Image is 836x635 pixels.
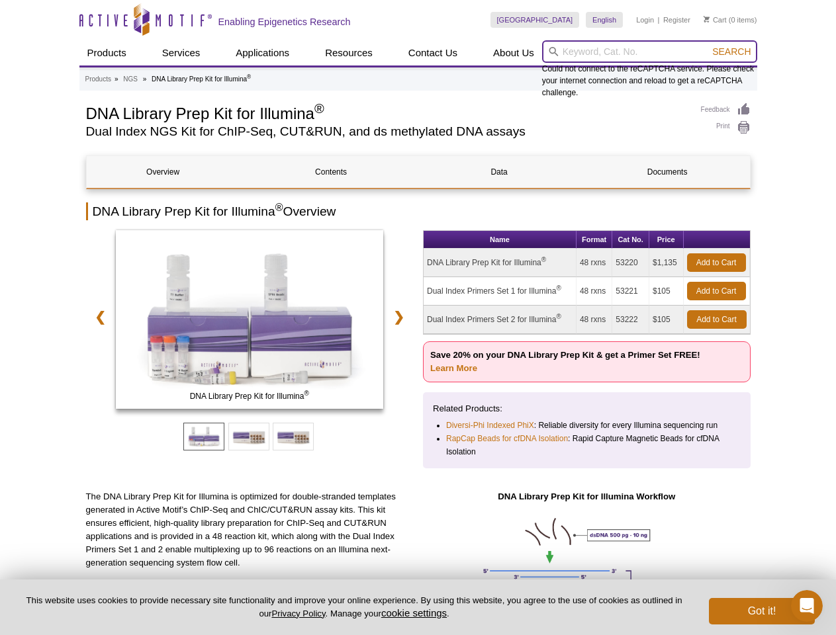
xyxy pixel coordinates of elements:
img: DNA Library Prep Kit for Illumina [116,230,384,409]
iframe: Intercom live chat [791,590,823,622]
a: ❮ [86,302,115,332]
li: » [115,75,118,83]
th: Price [649,231,684,249]
span: DNA Library Prep Kit for Illumina [118,390,381,403]
strong: DNA Library Prep Kit for Illumina Workflow [498,491,675,501]
sup: ® [556,313,561,320]
a: Learn More [430,363,477,373]
td: 48 rxns [577,277,612,306]
li: : Rapid Capture Magnetic Beads for cfDNA Isolation [446,432,729,458]
a: Print [701,120,751,135]
a: English [586,12,623,28]
a: Add to Cart [687,282,746,300]
sup: ® [247,73,251,80]
a: Add to Cart [687,253,746,272]
div: Could not connect to the reCAPTCHA service. Please check your internet connection and reload to g... [542,40,757,99]
th: Cat No. [612,231,649,249]
a: NGS [123,73,138,85]
td: $105 [649,277,684,306]
sup: ® [314,101,324,116]
a: Contact Us [400,40,465,65]
a: Products [79,40,134,65]
td: 48 rxns [577,306,612,334]
a: RapCap Beads for cfDNA Isolation [446,432,568,445]
li: » [143,75,147,83]
h2: DNA Library Prep Kit for Illumina Overview [86,202,751,220]
a: Register [663,15,690,24]
a: Feedback [701,103,751,117]
a: Contents [255,156,408,188]
td: 48 rxns [577,249,612,277]
a: Add to Cart [687,310,747,329]
h2: Enabling Epigenetics Research [218,16,351,28]
input: Keyword, Cat. No. [542,40,757,63]
a: Data [423,156,576,188]
sup: ® [556,284,561,292]
a: Documents [591,156,744,188]
li: DNA Library Prep Kit for Illumina [152,75,251,83]
a: Cart [704,15,727,24]
span: Search [712,46,751,57]
li: : Reliable diversity for every Illumina sequencing run [446,419,729,432]
p: Related Products: [433,402,741,415]
a: Services [154,40,209,65]
a: ❯ [385,302,413,332]
sup: ® [541,256,546,263]
li: (0 items) [704,12,757,28]
h1: DNA Library Prep Kit for Illumina [86,103,688,122]
a: Resources [317,40,381,65]
td: DNA Library Prep Kit for Illumina [424,249,577,277]
img: Your Cart [704,16,710,22]
td: 53221 [612,277,649,306]
a: Products [85,73,111,85]
td: 53220 [612,249,649,277]
td: Dual Index Primers Set 1 for Illumina [424,277,577,306]
th: Name [424,231,577,249]
td: Dual Index Primers Set 2 for Illumina [424,306,577,334]
sup: ® [275,202,283,213]
li: | [658,12,660,28]
a: Login [636,15,654,24]
a: Privacy Policy [271,609,325,618]
button: Got it! [709,598,815,624]
a: Diversi-Phi Indexed PhiX [446,419,534,432]
p: This website uses cookies to provide necessary site functionality and improve your online experie... [21,595,687,620]
p: The DNA Library Prep Kit for Illumina is optimized for double-stranded templates generated in Act... [86,490,414,570]
td: $1,135 [649,249,684,277]
button: cookie settings [381,607,447,618]
strong: Save 20% on your DNA Library Prep Kit & get a Primer Set FREE! [430,350,700,373]
a: [GEOGRAPHIC_DATA] [490,12,580,28]
td: $105 [649,306,684,334]
h2: Dual Index NGS Kit for ChIP-Seq, CUT&RUN, and ds methylated DNA assays [86,126,688,138]
sup: ® [304,390,308,397]
a: DNA Library Prep Kit for Illumina [116,230,384,413]
a: Applications [228,40,297,65]
a: About Us [485,40,542,65]
td: 53222 [612,306,649,334]
a: Overview [87,156,240,188]
button: Search [708,46,755,58]
th: Format [577,231,612,249]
